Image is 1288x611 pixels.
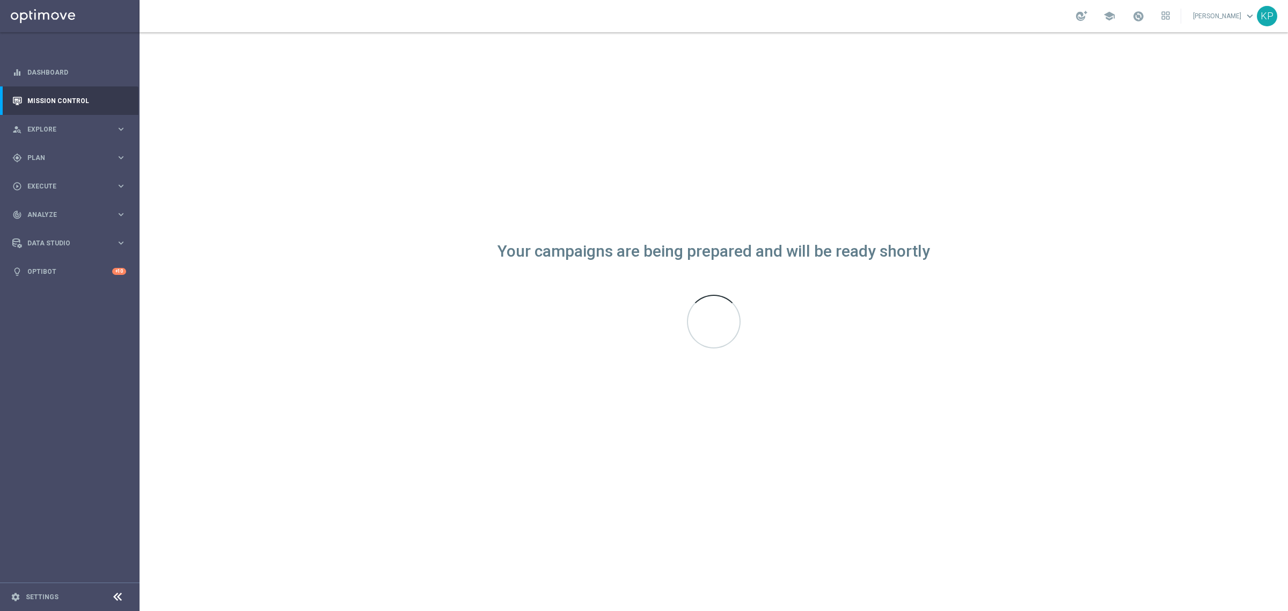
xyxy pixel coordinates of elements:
[1257,6,1277,26] div: KP
[27,126,116,133] span: Explore
[116,238,126,248] i: keyboard_arrow_right
[27,155,116,161] span: Plan
[27,212,116,218] span: Analyze
[26,594,58,600] a: Settings
[12,153,116,163] div: Plan
[12,181,116,191] div: Execute
[12,182,127,191] button: play_circle_outline Execute keyboard_arrow_right
[497,247,930,256] div: Your campaigns are being prepared and will be ready shortly
[116,124,126,134] i: keyboard_arrow_right
[12,210,116,220] div: Analyze
[12,68,22,77] i: equalizer
[27,183,116,190] span: Execute
[12,210,22,220] i: track_changes
[12,181,22,191] i: play_circle_outline
[27,86,126,115] a: Mission Control
[12,125,116,134] div: Explore
[12,125,127,134] button: person_search Explore keyboard_arrow_right
[27,240,116,246] span: Data Studio
[1192,8,1257,24] a: [PERSON_NAME]keyboard_arrow_down
[12,125,22,134] i: person_search
[1244,10,1256,22] span: keyboard_arrow_down
[12,238,116,248] div: Data Studio
[12,239,127,248] button: Data Studio keyboard_arrow_right
[116,181,126,191] i: keyboard_arrow_right
[112,268,126,275] div: +10
[12,267,127,276] button: lightbulb Optibot +10
[12,267,22,277] i: lightbulb
[1103,10,1115,22] span: school
[12,153,22,163] i: gps_fixed
[27,257,112,286] a: Optibot
[12,58,126,86] div: Dashboard
[116,209,126,220] i: keyboard_arrow_right
[27,58,126,86] a: Dashboard
[12,257,126,286] div: Optibot
[12,210,127,219] button: track_changes Analyze keyboard_arrow_right
[12,97,127,105] button: Mission Control
[11,592,20,602] i: settings
[12,86,126,115] div: Mission Control
[12,68,127,77] button: equalizer Dashboard
[12,154,127,162] button: gps_fixed Plan keyboard_arrow_right
[116,152,126,163] i: keyboard_arrow_right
